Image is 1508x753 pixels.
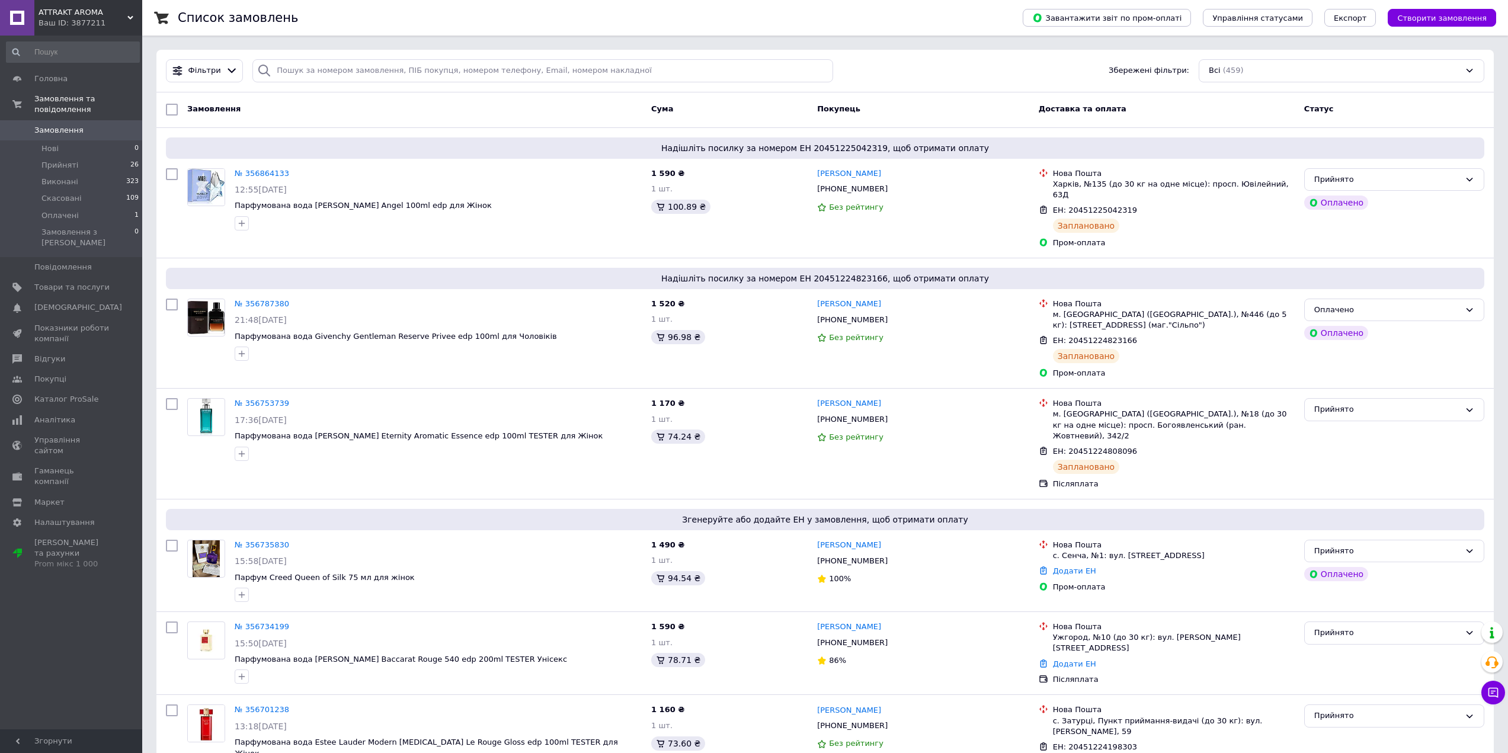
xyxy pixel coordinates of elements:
span: 1 [135,210,139,221]
span: [PERSON_NAME] та рахунки [34,537,110,570]
a: Парфумована вода Givenchy Gentleman Reserve Privee edp 100ml для Чоловіків [235,332,557,341]
a: Парфумована вода [PERSON_NAME] Angel 100ml edp для Жінок [235,201,492,210]
a: № 356701238 [235,705,289,714]
div: с. Затурці, Пункт приймання-видачі (до 30 кг): вул. [PERSON_NAME], 59 [1053,716,1295,737]
span: 323 [126,177,139,187]
img: Фото товару [194,622,219,659]
span: 1 шт. [651,638,673,647]
span: (459) [1223,66,1244,75]
a: Фото товару [187,704,225,742]
div: 94.54 ₴ [651,571,705,585]
div: Післяплата [1053,674,1295,685]
span: Замовлення [34,125,84,136]
span: Управління статусами [1212,14,1303,23]
img: Фото товару [200,399,212,435]
span: 21:48[DATE] [235,315,287,325]
div: Нова Пошта [1053,398,1295,409]
span: Без рейтингу [829,432,883,441]
span: Каталог ProSale [34,394,98,405]
span: Оплачені [41,210,79,221]
a: [PERSON_NAME] [817,705,881,716]
a: [PERSON_NAME] [817,621,881,633]
span: 86% [829,656,846,665]
div: Prom мікс 1 000 [34,559,110,569]
span: 1 шт. [651,556,673,565]
a: Фото товару [187,299,225,337]
span: 15:50[DATE] [235,639,287,648]
span: Згенеруйте або додайте ЕН у замовлення, щоб отримати оплату [171,514,1480,526]
div: 78.71 ₴ [651,653,705,667]
span: Відгуки [34,354,65,364]
div: Прийнято [1314,545,1460,557]
span: 15:58[DATE] [235,556,287,566]
a: Фото товару [187,621,225,659]
div: Прийнято [1314,627,1460,639]
a: Фото товару [187,398,225,436]
div: Прийнято [1314,403,1460,416]
span: Гаманець компанії [34,466,110,487]
span: Повідомлення [34,262,92,273]
span: Замовлення з [PERSON_NAME] [41,227,135,248]
button: Завантажити звіт по пром-оплаті [1023,9,1191,27]
div: Оплачено [1304,567,1368,581]
span: Замовлення [187,104,241,113]
img: Фото товару [188,301,225,334]
div: Харків, №135 (до 30 кг на одне місце): просп. Ювілейний, 63Д [1053,179,1295,200]
div: Прийнято [1314,710,1460,722]
span: ЕН: 20451224198303 [1053,742,1137,751]
span: 1 шт. [651,184,673,193]
a: Парфумована вода [PERSON_NAME] Eternity Aromatic Essence edр 100ml TESTER для Жінок [235,431,603,440]
span: Аналітика [34,415,75,425]
span: 1 520 ₴ [651,299,684,308]
span: 109 [126,193,139,204]
span: ЕН: 20451224823166 [1053,336,1137,345]
div: Заплановано [1053,219,1120,233]
span: Нові [41,143,59,154]
div: [PHONE_NUMBER] [815,553,890,569]
button: Управління статусами [1203,9,1312,27]
a: Додати ЕН [1053,566,1096,575]
span: Без рейтингу [829,203,883,212]
a: [PERSON_NAME] [817,299,881,310]
span: Товари та послуги [34,282,110,293]
span: 0 [135,227,139,248]
span: Фільтри [188,65,221,76]
span: 1 160 ₴ [651,705,684,714]
span: Cума [651,104,673,113]
span: 1 шт. [651,415,673,424]
div: 96.98 ₴ [651,330,705,344]
div: м. [GEOGRAPHIC_DATA] ([GEOGRAPHIC_DATA].), №446 (до 5 кг): [STREET_ADDRESS] (маг."Сільпо") [1053,309,1295,331]
input: Пошук за номером замовлення, ПІБ покупця, номером телефону, Email, номером накладної [252,59,833,82]
a: № 356734199 [235,622,289,631]
span: 26 [130,160,139,171]
div: м. [GEOGRAPHIC_DATA] ([GEOGRAPHIC_DATA].), №18 (до 30 кг на одне місце): просп. Богоявленський (р... [1053,409,1295,441]
a: [PERSON_NAME] [817,398,881,409]
img: Фото товару [188,169,225,205]
span: 12:55[DATE] [235,185,287,194]
span: 17:36[DATE] [235,415,287,425]
div: Пром-оплата [1053,368,1295,379]
span: Прийняті [41,160,78,171]
div: с. Сенча, №1: вул. [STREET_ADDRESS] [1053,550,1295,561]
button: Експорт [1324,9,1376,27]
span: 1 шт. [651,315,673,323]
img: Фото товару [193,540,220,577]
a: Парфум Creed Queen of Silk 75 мл для жінок [235,573,415,582]
span: Без рейтингу [829,739,883,748]
span: [DEMOGRAPHIC_DATA] [34,302,122,313]
div: 73.60 ₴ [651,736,705,751]
span: 13:18[DATE] [235,722,287,731]
div: [PHONE_NUMBER] [815,412,890,427]
span: Створити замовлення [1397,14,1487,23]
span: Парфумована вода [PERSON_NAME] Baccarat Rouge 540 edp 200ml TESTER Унісекс [235,655,567,664]
span: 1 шт. [651,721,673,730]
span: 1 490 ₴ [651,540,684,549]
a: [PERSON_NAME] [817,540,881,551]
span: Скасовані [41,193,82,204]
span: Налаштування [34,517,95,528]
div: Пром-оплата [1053,582,1295,592]
span: Управління сайтом [34,435,110,456]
